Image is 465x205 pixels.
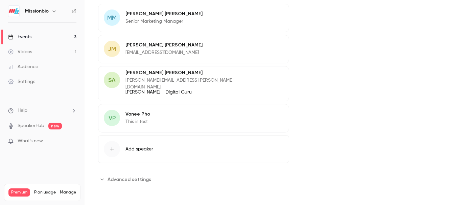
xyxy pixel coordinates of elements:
button: Add speaker [98,135,289,163]
span: Add speaker [125,146,153,152]
li: help-dropdown-opener [8,107,76,114]
div: Events [8,34,31,40]
img: Missionbio [8,6,19,17]
p: [PERSON_NAME] [PERSON_NAME] [125,11,203,17]
p: Vanee Pho [125,111,150,118]
p: [PERSON_NAME] [PERSON_NAME] [125,42,203,48]
div: SA[PERSON_NAME] [PERSON_NAME][PERSON_NAME][EMAIL_ADDRESS][PERSON_NAME][DOMAIN_NAME][PERSON_NAME] ... [98,66,289,101]
div: JM[PERSON_NAME] [PERSON_NAME][EMAIL_ADDRESS][DOMAIN_NAME] [98,35,289,63]
section: Advanced settings [98,174,289,185]
span: Premium [8,188,30,197]
a: SpeakerHub [18,122,44,129]
button: Advanced settings [98,174,155,185]
span: Plan usage [34,190,56,195]
p: This is test [125,118,150,125]
p: [EMAIL_ADDRESS][DOMAIN_NAME] [125,49,203,56]
p: [PERSON_NAME][EMAIL_ADDRESS][PERSON_NAME][DOMAIN_NAME] [125,77,245,90]
div: Videos [8,48,32,55]
span: new [48,123,62,129]
span: What's new [18,138,43,145]
span: SA [108,76,116,85]
p: [PERSON_NAME] [PERSON_NAME] [125,69,245,76]
h6: Missionbio [25,8,49,15]
div: VPVanee PhoThis is test [98,104,289,132]
div: MM[PERSON_NAME] [PERSON_NAME]Senior Marketing Manager [98,4,289,32]
span: MM [107,13,117,22]
p: Senior Marketing Manager [125,18,203,25]
p: [PERSON_NAME] - Digital Guru [125,89,245,96]
span: Help [18,107,27,114]
a: Manage [60,190,76,195]
span: JM [108,44,116,54]
div: Settings [8,78,35,85]
span: VP [109,114,116,123]
div: Audience [8,63,38,70]
span: Advanced settings [108,176,151,183]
